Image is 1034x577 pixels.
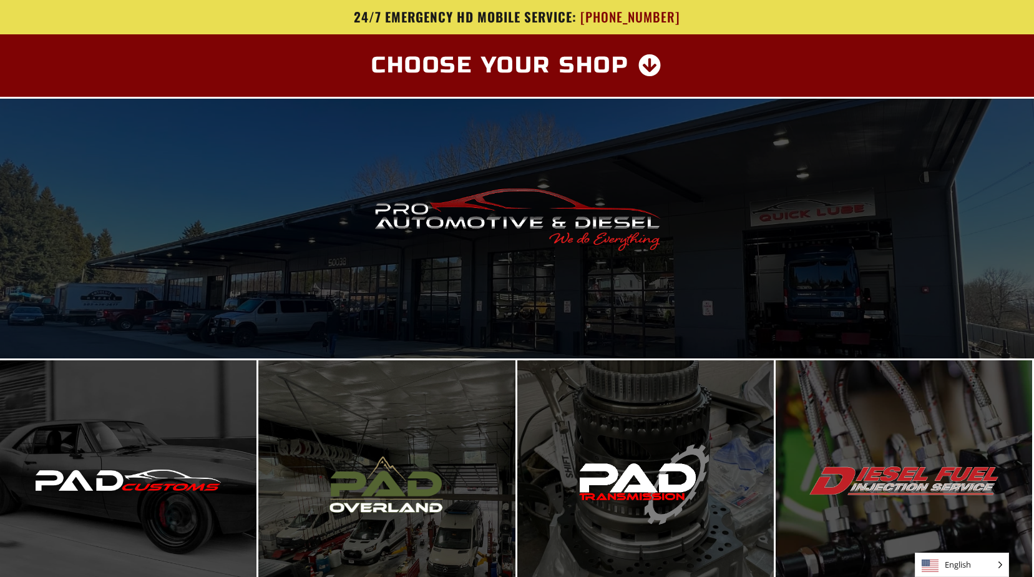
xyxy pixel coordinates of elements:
[354,7,577,26] span: 24/7 Emergency HD Mobile Service:
[371,54,629,77] span: Choose Your Shop
[915,553,1008,576] span: English
[356,47,678,84] a: Choose Your Shop
[915,553,1009,577] aside: Language selected: English
[580,9,680,25] span: [PHONE_NUMBER]
[152,9,882,25] a: 24/7 Emergency HD Mobile Service: [PHONE_NUMBER]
